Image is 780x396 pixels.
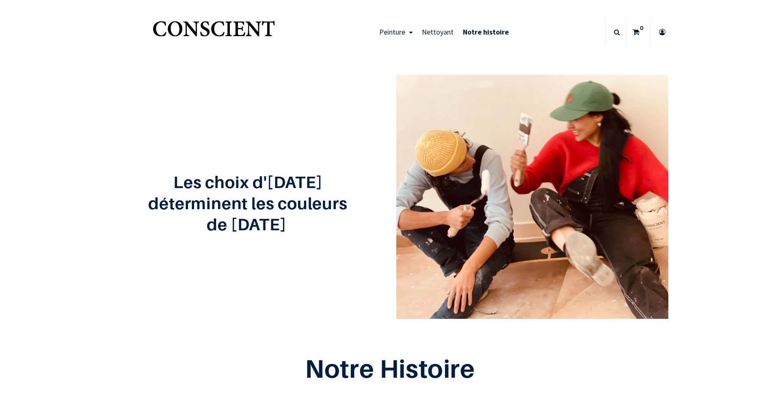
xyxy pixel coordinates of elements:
a: Peinture [375,18,417,46]
img: Conscient [151,16,277,48]
h2: déterminent les couleurs [112,194,384,212]
span: Nettoyant [422,27,454,37]
span: Notre histoire [463,27,509,37]
a: 0 [627,18,650,46]
a: Logo of Conscient [151,16,277,48]
sup: 0 [638,24,646,32]
span: Peinture [379,27,405,37]
font: Notre Histoire [305,353,475,383]
h2: Les choix d'[DATE] [112,173,384,191]
h2: de [DATE] [112,215,384,233]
